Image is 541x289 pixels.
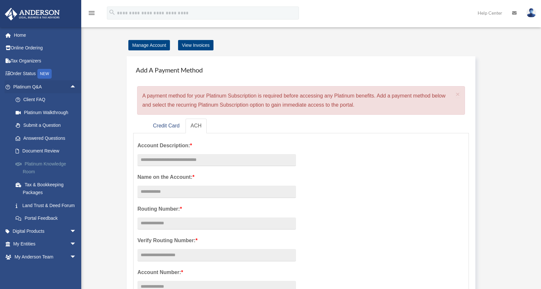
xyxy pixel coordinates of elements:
a: Home [5,29,86,42]
a: Platinum Walkthrough [9,106,86,119]
a: ACH [186,119,207,133]
a: Credit Card [148,119,185,133]
img: Anderson Advisors Platinum Portal [3,8,62,20]
button: Close [456,91,460,98]
a: My Documentsarrow_drop_down [5,263,86,276]
span: arrow_drop_down [70,263,83,277]
img: User Pic [526,8,536,18]
a: Order StatusNEW [5,67,86,81]
label: Routing Number: [137,204,296,214]
a: Answered Questions [9,132,86,145]
a: Platinum Knowledge Room [9,157,86,178]
a: Platinum Q&Aarrow_drop_up [5,80,86,93]
label: Account Description: [137,141,296,150]
a: Manage Account [128,40,170,50]
a: menu [88,11,96,17]
a: Digital Productsarrow_drop_down [5,225,86,238]
a: Tax & Bookkeeping Packages [9,178,86,199]
a: Online Ordering [5,42,86,55]
span: arrow_drop_down [70,238,83,251]
h4: Add A Payment Method [133,63,469,77]
span: arrow_drop_down [70,250,83,264]
div: A payment method for your Platinum Subscription is required before accessing any Platinum benefit... [137,86,465,115]
a: Client FAQ [9,93,86,106]
label: Account Number: [137,268,296,277]
span: × [456,90,460,98]
i: search [109,9,116,16]
a: Portal Feedback [9,212,86,225]
div: NEW [37,69,52,79]
a: Submit a Question [9,119,86,132]
label: Verify Routing Number: [137,236,296,245]
a: My Entitiesarrow_drop_down [5,238,86,251]
a: Document Review [9,145,86,158]
label: Name on the Account: [137,173,296,182]
a: My Anderson Teamarrow_drop_down [5,250,86,263]
span: arrow_drop_down [70,225,83,238]
a: Land Trust & Deed Forum [9,199,86,212]
a: Tax Organizers [5,54,86,67]
i: menu [88,9,96,17]
span: arrow_drop_up [70,80,83,94]
a: View Invoices [178,40,213,50]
